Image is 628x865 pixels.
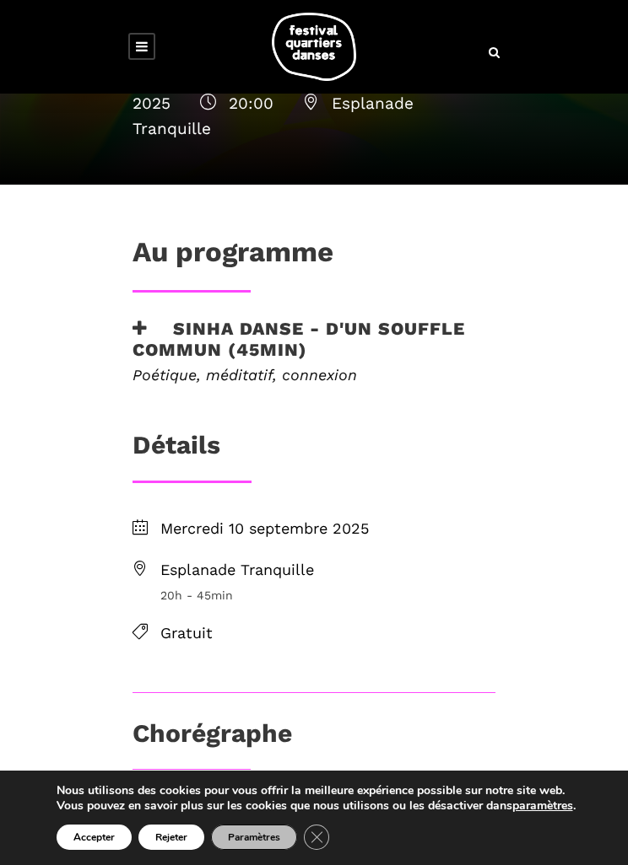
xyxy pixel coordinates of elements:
[160,558,495,583] span: Esplanade Tranquille
[133,430,220,472] h3: Détails
[211,825,297,850] button: Paramètres
[160,621,495,646] span: Gratuit
[133,67,268,112] span: 10 septembre 2025
[304,825,329,850] button: Close GDPR Cookie Banner
[57,798,576,814] p: Vous pouvez en savoir plus sur les cookies que nous utilisons ou les désactiver dans .
[138,825,204,850] button: Rejeter
[133,366,357,384] em: Poétique, méditatif, connexion
[57,825,132,850] button: Accepter
[133,318,495,360] h3: Sinha Danse - D'un souffle commun (45min)
[160,586,495,604] span: 20h - 45min
[272,13,356,81] img: logo-fqd-med
[57,783,576,798] p: Nous utilisons des cookies pour vous offrir la meilleure expérience possible sur notre site web.
[160,517,495,541] span: Mercredi 10 septembre 2025
[200,94,273,113] span: 20:00
[133,235,333,277] h1: Au programme
[512,798,573,814] button: paramètres
[133,718,292,760] h3: Chorégraphe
